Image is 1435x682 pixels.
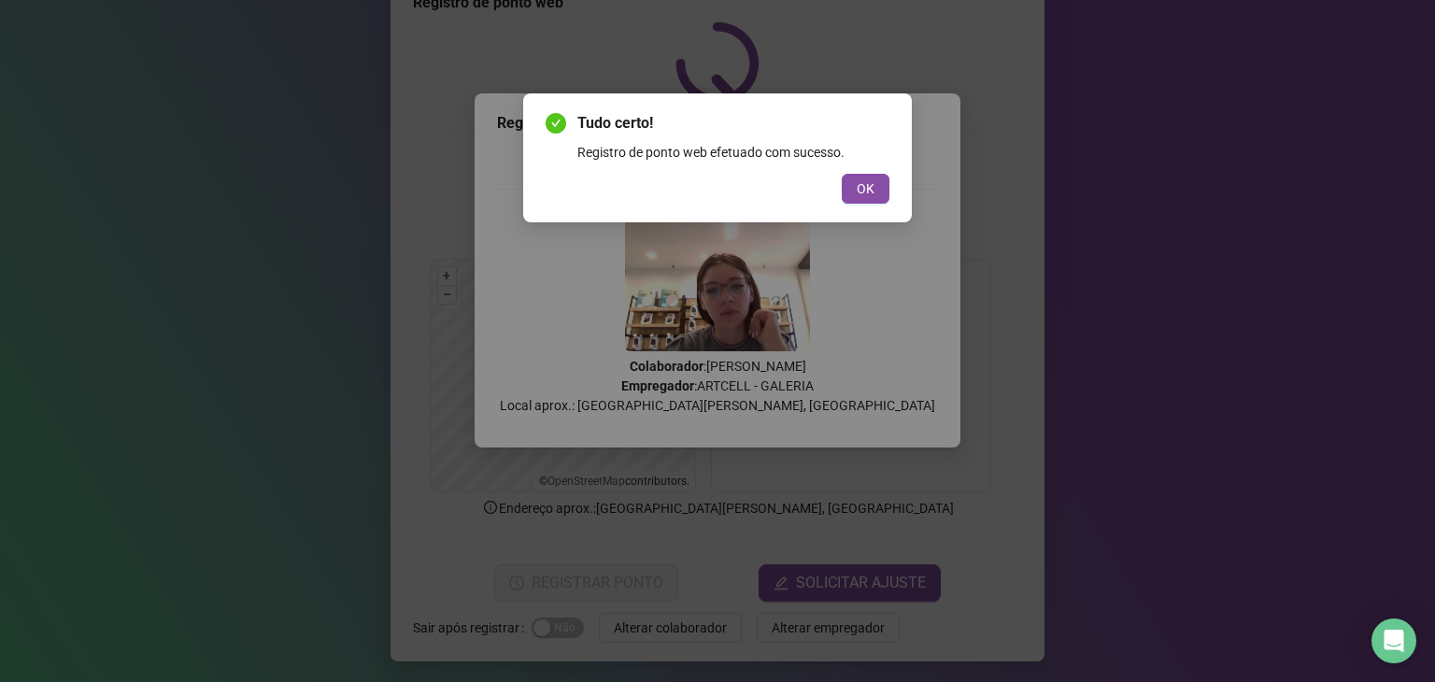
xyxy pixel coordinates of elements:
[1371,618,1416,663] div: Open Intercom Messenger
[842,174,889,204] button: OK
[577,142,889,163] div: Registro de ponto web efetuado com sucesso.
[546,113,566,134] span: check-circle
[857,178,874,199] span: OK
[577,112,889,135] span: Tudo certo!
